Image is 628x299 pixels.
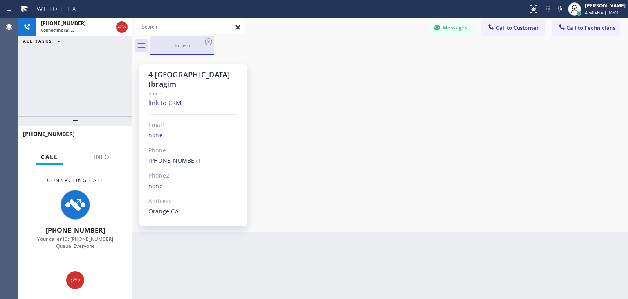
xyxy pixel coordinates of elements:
a: [PHONE_NUMBER] [148,156,200,164]
span: ALL TASKS [23,38,52,44]
div: [PERSON_NAME] [585,2,626,9]
div: Address [148,197,238,206]
button: Messages [428,20,473,36]
span: Connecting Call [47,177,104,184]
span: [PHONE_NUMBER] [46,226,105,235]
input: Search [135,20,245,34]
span: Call to Customer [496,24,539,32]
span: Your caller ID: [PHONE_NUMBER] Queue: Everyone [37,236,113,249]
span: [PHONE_NUMBER] [41,20,86,27]
button: Mute [554,3,565,15]
button: Info [89,149,114,165]
div: Email [148,120,238,130]
div: to_tech [151,42,213,48]
span: Call to Technicians [567,24,615,32]
div: Since: [148,89,238,98]
a: link to CRM [148,99,182,107]
span: Info [94,153,110,161]
button: Call to Customer [482,20,544,36]
div: Phone2 [148,171,238,181]
button: Hang up [116,21,128,33]
div: Orange CA [148,207,238,216]
div: none [148,181,238,191]
button: Call [36,149,63,165]
button: Call to Technicians [552,20,620,36]
div: Phone [148,146,238,155]
button: Hang up [66,271,84,289]
span: [PHONE_NUMBER] [23,130,75,138]
div: none [148,131,238,140]
div: 4 [GEOGRAPHIC_DATA] Ibragim [148,70,238,89]
span: Available | 10:01 [585,10,619,16]
span: Connecting call… [41,27,74,33]
button: ALL TASKS [18,36,69,46]
span: Call [41,153,58,161]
